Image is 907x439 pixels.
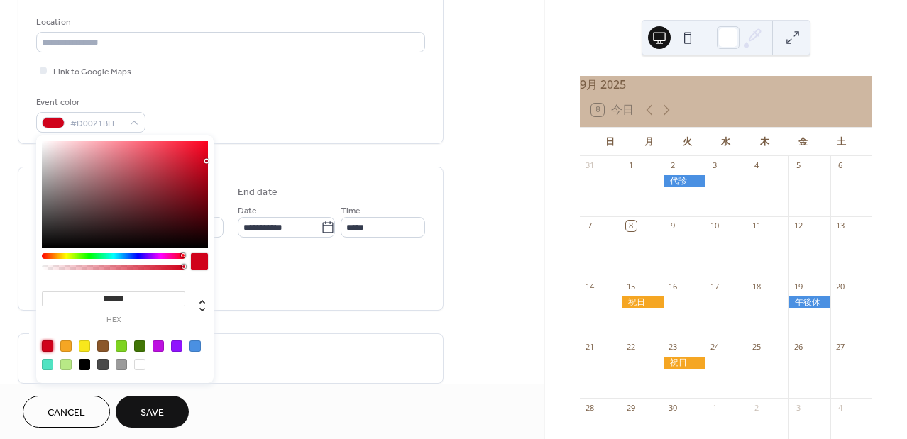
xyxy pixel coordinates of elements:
[668,281,678,291] div: 16
[664,175,705,187] div: 代診
[584,402,595,413] div: 28
[751,402,762,413] div: 2
[622,296,664,309] div: 祝日
[153,340,164,352] div: #BD10E0
[751,281,762,291] div: 18
[835,342,845,352] div: 27
[42,316,185,324] label: hex
[751,221,762,231] div: 11
[238,204,257,218] span: Date
[584,221,595,231] div: 7
[709,281,720,291] div: 17
[23,396,110,428] button: Cancel
[626,342,637,352] div: 22
[116,340,127,352] div: #7ED321
[171,340,182,352] div: #9013FE
[79,340,90,352] div: #F8E71C
[42,359,53,370] div: #50E3C2
[626,402,637,413] div: 29
[709,402,720,413] div: 1
[116,396,189,428] button: Save
[793,402,803,413] div: 3
[793,342,803,352] div: 26
[60,340,72,352] div: #F5A623
[341,204,361,218] span: Time
[626,281,637,291] div: 15
[784,128,822,156] div: 金
[709,342,720,352] div: 24
[793,281,803,291] div: 19
[36,95,143,110] div: Event color
[60,359,72,370] div: #B8E986
[42,340,53,352] div: #D0021B
[788,296,830,309] div: 午後休
[709,160,720,171] div: 3
[626,221,637,231] div: 8
[97,359,109,370] div: #4A4A4A
[793,221,803,231] div: 12
[70,116,123,131] span: #D0021BFF
[584,342,595,352] div: 21
[36,15,422,30] div: Location
[591,128,630,156] div: 日
[793,160,803,171] div: 5
[823,128,861,156] div: 土
[835,221,845,231] div: 13
[835,281,845,291] div: 20
[79,359,90,370] div: #000000
[835,160,845,171] div: 6
[668,160,678,171] div: 2
[751,160,762,171] div: 4
[668,221,678,231] div: 9
[630,128,668,156] div: 月
[745,128,784,156] div: 木
[668,402,678,413] div: 30
[707,128,745,156] div: 水
[134,359,145,370] div: #FFFFFF
[189,340,201,352] div: #4A90E2
[751,342,762,352] div: 25
[668,342,678,352] div: 23
[116,359,127,370] div: #9B9B9B
[626,160,637,171] div: 1
[238,185,277,200] div: End date
[141,406,164,421] span: Save
[584,160,595,171] div: 31
[134,340,145,352] div: #417505
[53,65,131,79] span: Link to Google Maps
[709,221,720,231] div: 10
[664,357,705,369] div: 祝日
[835,402,845,413] div: 4
[584,281,595,291] div: 14
[668,128,706,156] div: 火
[580,76,872,93] div: 9月 2025
[48,406,85,421] span: Cancel
[97,340,109,352] div: #8B572A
